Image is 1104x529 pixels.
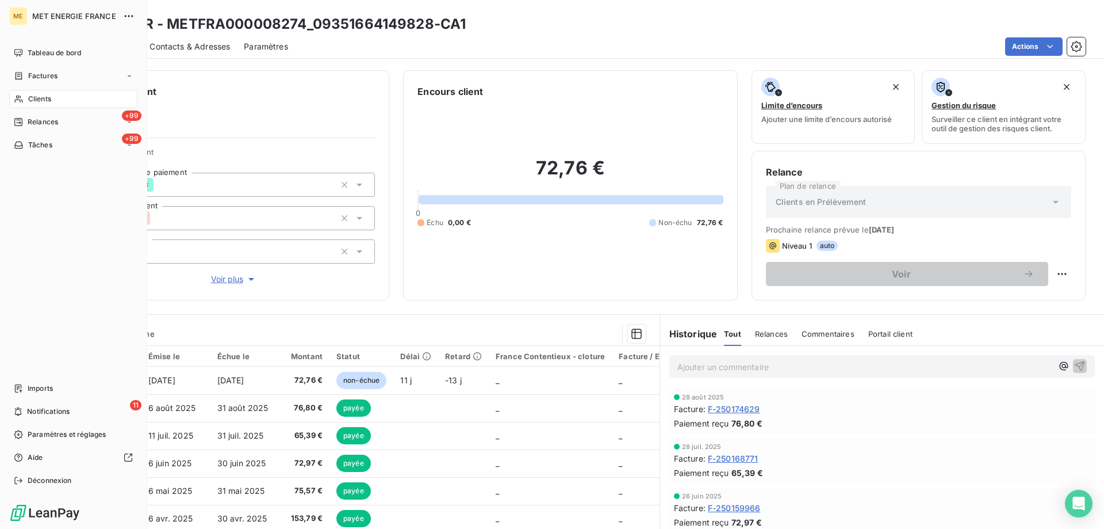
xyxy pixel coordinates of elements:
[674,467,729,479] span: Paiement reçu
[496,352,605,361] div: France Contentieux - cloture
[400,375,412,385] span: 11 j
[217,431,264,440] span: 31 juil. 2025
[755,329,788,338] span: Relances
[674,452,706,465] span: Facture :
[211,273,257,285] span: Voir plus
[496,403,499,413] span: _
[28,475,72,486] span: Déconnexion
[761,101,822,110] span: Limite d’encours
[336,510,371,527] span: payée
[336,372,386,389] span: non-échue
[802,329,854,338] span: Commentaires
[660,327,718,341] h6: Historique
[28,140,52,150] span: Tâches
[148,486,193,496] span: 6 mai 2025
[285,402,323,414] span: 76,80 €
[28,383,53,394] span: Imports
[496,458,499,468] span: _
[9,504,80,522] img: Logo LeanPay
[336,427,371,444] span: payée
[931,115,1076,133] span: Surveiller ce client en intégrant votre outil de gestion des risques client.
[244,41,288,52] span: Paramètres
[217,513,267,523] span: 30 avr. 2025
[868,329,913,338] span: Portail client
[9,448,137,467] a: Aide
[731,467,763,479] span: 65,39 €
[93,273,375,286] button: Voir plus
[122,111,141,121] span: +99
[708,502,761,514] span: F-250159966
[28,48,81,58] span: Tableau de bord
[217,458,266,468] span: 30 juin 2025
[445,352,482,361] div: Retard
[148,431,193,440] span: 11 juil. 2025
[285,485,323,497] span: 75,57 €
[427,218,443,228] span: Échu
[708,452,758,465] span: F-250168771
[417,85,483,98] h6: Encours client
[416,208,420,218] span: 0
[496,375,499,385] span: _
[101,14,466,35] h3: DAMAR - METFRA000008274_09351664149828-CA1
[336,455,371,472] span: payée
[782,241,812,250] span: Niveau 1
[776,196,866,208] span: Clients en Prélèvement
[9,7,28,25] div: ME
[336,352,386,361] div: Statut
[93,147,375,163] span: Propriétés Client
[1065,490,1092,517] div: Open Intercom Messenger
[674,417,729,429] span: Paiement reçu
[217,403,269,413] span: 31 août 2025
[445,375,462,385] span: -13 j
[619,431,622,440] span: _
[922,70,1086,144] button: Gestion du risqueSurveiller ce client en intégrant votre outil de gestion des risques client.
[682,493,722,500] span: 26 juin 2025
[448,218,471,228] span: 0,00 €
[619,513,622,523] span: _
[780,269,1023,279] span: Voir
[154,180,163,190] input: Ajouter une valeur
[27,406,70,417] span: Notifications
[682,443,722,450] span: 28 juil. 2025
[619,458,622,468] span: _
[674,502,706,514] span: Facture :
[122,134,141,144] span: +99
[674,403,706,415] span: Facture :
[752,70,915,144] button: Limite d’encoursAjouter une limite d’encours autorisé
[619,352,697,361] div: Facture / Echéancier
[619,375,622,385] span: _
[682,394,724,401] span: 28 août 2025
[148,458,192,468] span: 6 juin 2025
[285,375,323,386] span: 72,76 €
[931,101,996,110] span: Gestion du risque
[496,486,499,496] span: _
[130,400,141,410] span: 11
[658,218,692,228] span: Non-échu
[619,486,622,496] span: _
[148,375,175,385] span: [DATE]
[285,513,323,524] span: 153,79 €
[869,225,895,234] span: [DATE]
[150,213,159,223] input: Ajouter une valeur
[32,12,116,21] span: MET ENERGIE FRANCE
[766,165,1071,179] h6: Relance
[496,513,499,523] span: _
[731,417,762,429] span: 76,80 €
[28,71,57,81] span: Factures
[149,41,230,52] span: Contacts & Adresses
[697,218,723,228] span: 72,76 €
[1005,37,1063,56] button: Actions
[217,375,244,385] span: [DATE]
[761,115,892,124] span: Ajouter une limite d’encours autorisé
[217,486,265,496] span: 31 mai 2025
[70,85,375,98] h6: Informations client
[336,482,371,500] span: payée
[148,513,193,523] span: 6 avr. 2025
[731,516,762,528] span: 72,97 €
[285,430,323,442] span: 65,39 €
[766,262,1048,286] button: Voir
[28,452,43,463] span: Aide
[400,352,431,361] div: Délai
[766,225,1071,234] span: Prochaine relance prévue le
[724,329,741,338] span: Tout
